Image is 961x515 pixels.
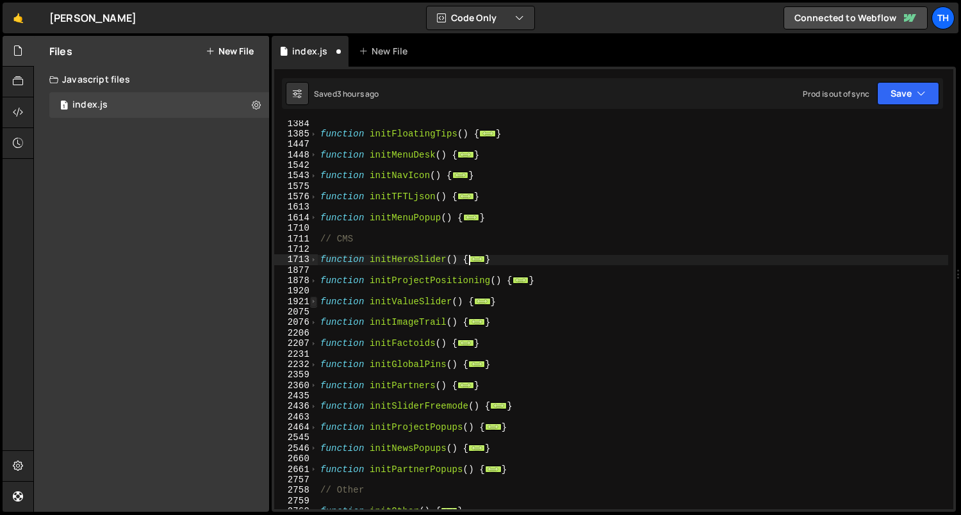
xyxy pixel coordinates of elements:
div: 2436 [274,401,318,411]
div: 1448 [274,150,318,160]
div: 1543 [274,170,318,181]
div: 1447 [274,139,318,149]
div: 1576 [274,192,318,202]
div: 1877 [274,265,318,275]
span: ... [457,151,474,158]
div: 2758 [274,485,318,495]
span: ... [457,339,474,347]
div: 2232 [274,359,318,370]
a: Connected to Webflow [784,6,928,29]
div: 2757 [274,475,318,485]
div: 2759 [274,496,318,506]
div: 1712 [274,244,318,254]
span: ... [485,423,502,430]
div: Prod is out of sync [803,88,869,99]
div: 1613 [274,202,318,212]
span: ... [468,318,485,325]
div: 2359 [274,370,318,380]
span: ... [457,381,474,388]
div: New File [359,45,413,58]
div: 2207 [274,338,318,348]
div: 2360 [274,380,318,391]
div: 1713 [274,254,318,265]
span: ... [474,298,491,305]
div: 1385 [274,129,318,139]
h2: Files [49,44,72,58]
span: ... [463,214,480,221]
button: Code Only [427,6,534,29]
span: ... [441,507,457,514]
div: 2661 [274,464,318,475]
div: 1711 [274,234,318,244]
div: index.js [292,45,327,58]
span: 1 [60,101,68,111]
div: Javascript files [34,67,269,92]
div: 1710 [274,223,318,233]
span: ... [479,130,496,137]
div: 1920 [274,286,318,296]
a: 🤙 [3,3,34,33]
div: 2076 [274,317,318,327]
div: 2660 [274,454,318,464]
a: Th [932,6,955,29]
span: ... [452,172,469,179]
div: 1575 [274,181,318,192]
span: ... [468,445,485,452]
div: 1614 [274,213,318,223]
span: ... [513,277,529,284]
div: 2435 [274,391,318,401]
div: 16840/46037.js [49,92,269,118]
div: 2464 [274,422,318,432]
span: ... [468,361,485,368]
span: ... [490,402,507,409]
div: 2075 [274,307,318,317]
div: 1542 [274,160,318,170]
div: 2463 [274,412,318,422]
div: 2231 [274,349,318,359]
button: New File [206,46,254,56]
div: 1921 [274,297,318,307]
div: 1384 [274,119,318,129]
div: 1878 [274,275,318,286]
div: 2545 [274,432,318,443]
div: 2206 [274,328,318,338]
span: ... [468,256,485,263]
div: [PERSON_NAME] [49,10,136,26]
div: Saved [314,88,379,99]
span: ... [457,193,474,200]
button: Save [877,82,939,105]
div: index.js [72,99,108,111]
div: 3 hours ago [337,88,379,99]
div: 2546 [274,443,318,454]
span: ... [485,465,502,472]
